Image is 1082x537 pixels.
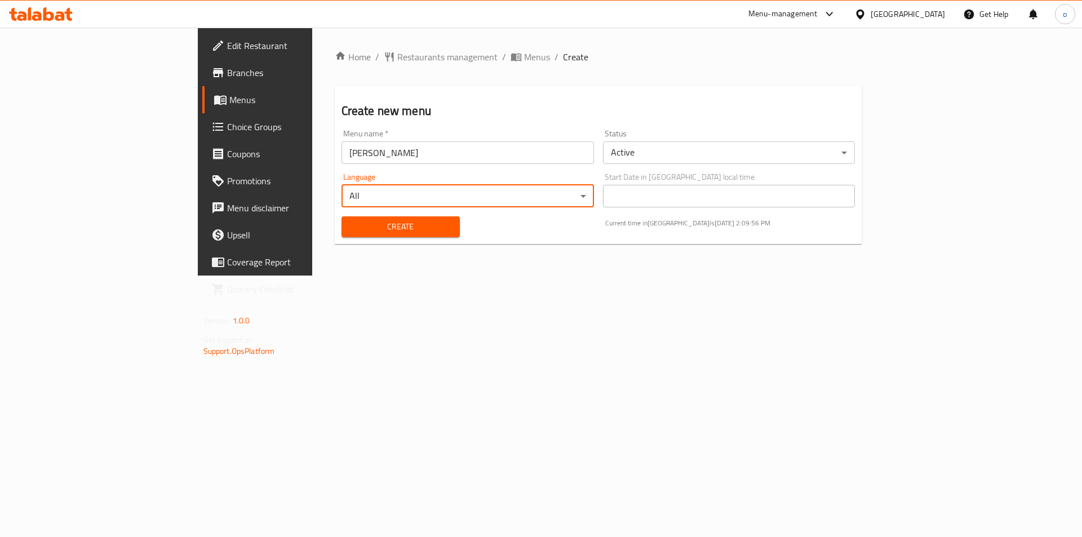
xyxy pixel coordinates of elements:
[233,313,250,328] span: 1.0.0
[871,8,945,20] div: [GEOGRAPHIC_DATA]
[227,174,370,188] span: Promotions
[203,332,255,347] span: Get support on:
[227,66,370,79] span: Branches
[227,228,370,242] span: Upsell
[335,50,862,64] nav: breadcrumb
[202,248,379,276] a: Coverage Report
[202,221,379,248] a: Upsell
[227,147,370,161] span: Coupons
[342,185,594,207] div: All
[203,313,231,328] span: Version:
[227,120,370,134] span: Choice Groups
[202,86,379,113] a: Menus
[563,50,588,64] span: Create
[202,194,379,221] a: Menu disclaimer
[502,50,506,64] li: /
[351,220,451,234] span: Create
[227,39,370,52] span: Edit Restaurant
[227,255,370,269] span: Coverage Report
[202,140,379,167] a: Coupons
[397,50,498,64] span: Restaurants management
[342,103,855,119] h2: Create new menu
[342,141,594,164] input: Please enter Menu name
[202,276,379,303] a: Grocery Checklist
[202,59,379,86] a: Branches
[227,282,370,296] span: Grocery Checklist
[229,93,370,106] span: Menus
[748,7,818,21] div: Menu-management
[1063,8,1067,20] span: o
[203,344,275,358] a: Support.OpsPlatform
[202,32,379,59] a: Edit Restaurant
[227,201,370,215] span: Menu disclaimer
[524,50,550,64] span: Menus
[342,216,460,237] button: Create
[555,50,558,64] li: /
[511,50,550,64] a: Menus
[202,167,379,194] a: Promotions
[384,50,498,64] a: Restaurants management
[605,218,855,228] p: Current time in [GEOGRAPHIC_DATA] is [DATE] 2:09:56 PM
[202,113,379,140] a: Choice Groups
[603,141,855,164] div: Active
